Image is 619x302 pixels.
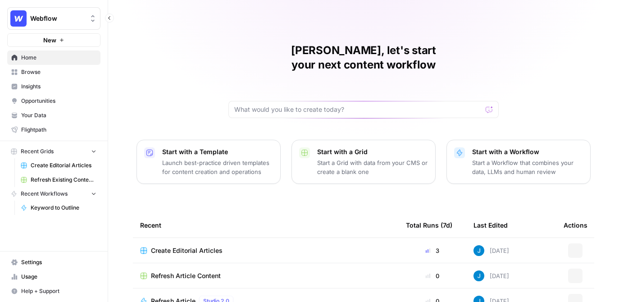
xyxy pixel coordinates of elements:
[31,204,96,212] span: Keyword to Outline
[7,270,100,284] a: Usage
[140,213,391,238] div: Recent
[473,245,509,256] div: [DATE]
[10,10,27,27] img: Webflow Logo
[21,190,68,198] span: Recent Workflows
[17,201,100,215] a: Keyword to Outline
[7,79,100,94] a: Insights
[291,140,436,184] button: Start with a GridStart a Grid with data from your CMS or create a blank one
[406,271,459,280] div: 0
[21,111,96,119] span: Your Data
[472,147,583,156] p: Start with a Workflow
[7,123,100,137] a: Flightpath
[21,82,96,91] span: Insights
[21,97,96,105] span: Opportunities
[151,246,223,255] span: Create Editorial Articles
[7,7,100,30] button: Workspace: Webflow
[317,147,428,156] p: Start with a Grid
[162,158,273,176] p: Launch best-practice driven templates for content creation and operations
[137,140,281,184] button: Start with a TemplateLaunch best-practice driven templates for content creation and operations
[7,33,100,47] button: New
[406,213,452,238] div: Total Runs (7d)
[21,258,96,266] span: Settings
[317,158,428,176] p: Start a Grid with data from your CMS or create a blank one
[473,213,508,238] div: Last Edited
[472,158,583,176] p: Start a Workflow that combines your data, LLMs and human review
[140,271,391,280] a: Refresh Article Content
[30,14,85,23] span: Webflow
[446,140,591,184] button: Start with a WorkflowStart a Workflow that combines your data, LLMs and human review
[21,68,96,76] span: Browse
[21,54,96,62] span: Home
[406,246,459,255] div: 3
[31,161,96,169] span: Create Editorial Articles
[17,158,100,173] a: Create Editorial Articles
[140,246,391,255] a: Create Editorial Articles
[473,270,509,281] div: [DATE]
[21,273,96,281] span: Usage
[7,145,100,158] button: Recent Grids
[21,287,96,295] span: Help + Support
[7,187,100,201] button: Recent Workflows
[228,43,499,72] h1: [PERSON_NAME], let's start your next content workflow
[7,255,100,270] a: Settings
[473,270,484,281] img: z620ml7ie90s7uun3xptce9f0frp
[7,284,100,298] button: Help + Support
[234,105,482,114] input: What would you like to create today?
[17,173,100,187] a: Refresh Existing Content (6)
[151,271,221,280] span: Refresh Article Content
[7,65,100,79] a: Browse
[162,147,273,156] p: Start with a Template
[43,36,56,45] span: New
[31,176,96,184] span: Refresh Existing Content (6)
[7,50,100,65] a: Home
[7,108,100,123] a: Your Data
[564,213,587,238] div: Actions
[21,147,54,156] span: Recent Grids
[7,94,100,108] a: Opportunities
[21,126,96,134] span: Flightpath
[473,245,484,256] img: z620ml7ie90s7uun3xptce9f0frp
